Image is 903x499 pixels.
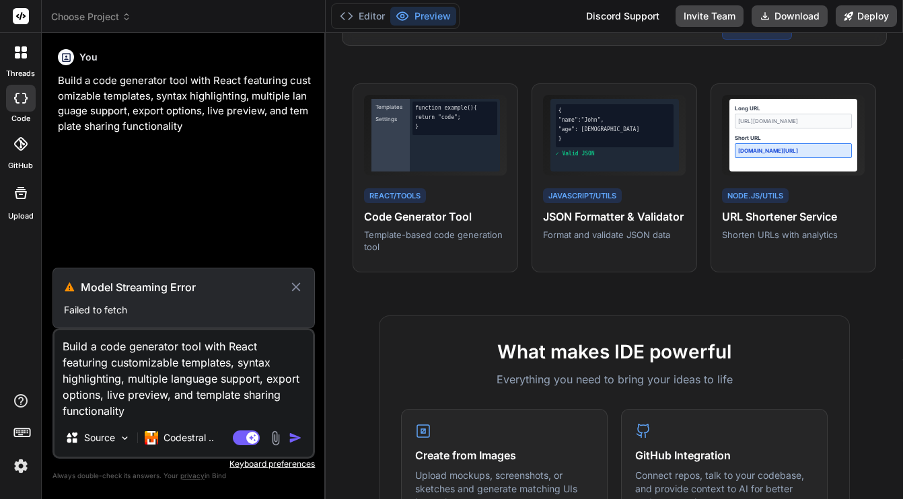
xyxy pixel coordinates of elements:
img: settings [9,455,32,477]
label: code [11,113,30,124]
h4: JSON Formatter & Validator [543,208,686,225]
div: } [415,123,494,131]
button: Download [752,5,828,27]
span: Choose Project [51,10,131,24]
label: threads [6,68,35,79]
h2: What makes IDE powerful [401,338,828,366]
span: privacy [180,471,205,479]
button: Preview [390,7,456,26]
h4: GitHub Integration [635,447,814,463]
div: React/Tools [364,188,426,204]
button: Invite Team [676,5,744,27]
p: Shorten URLs with analytics [722,229,865,241]
label: GitHub [8,160,33,171]
div: { [558,107,671,115]
label: Upload [8,210,34,222]
div: JavaScript/Utils [543,188,622,204]
div: [DOMAIN_NAME][URL] [735,143,853,158]
div: "name":"John", [558,116,671,124]
img: Codestral 25.01 [145,431,158,445]
div: Discord Support [578,5,667,27]
div: ✓ Valid JSON [556,150,674,158]
h4: Create from Images [415,447,593,463]
div: Templates [374,102,407,112]
img: attachment [268,430,283,446]
p: Always double-check its answers. Your in Bind [52,469,315,482]
p: Failed to fetch [64,303,303,317]
div: Node.js/Utils [722,188,789,204]
div: Short URL [735,134,853,142]
div: } [558,135,671,143]
p: Template-based code generation tool [364,229,507,253]
div: [URL][DOMAIN_NAME] [735,114,853,128]
div: function example() { [415,104,494,112]
p: Keyboard preferences [52,459,315,469]
p: Build a code generator tool with React featuring customizable templates, syntax highlighting, mul... [58,73,312,134]
h4: Code Generator Tool [364,208,507,225]
p: Format and validate JSON data [543,229,686,241]
div: Long URL [735,104,853,112]
p: Codestral .. [164,431,214,445]
img: icon [289,431,302,445]
h6: You [79,50,98,64]
p: Source [84,431,115,445]
div: "age": [DEMOGRAPHIC_DATA] [558,126,671,134]
p: Everything you need to bring your ideas to life [401,371,828,387]
div: Settings [374,114,407,124]
button: Deploy [836,5,897,27]
img: Pick Models [119,432,131,444]
div: return "code"; [415,114,494,122]
h3: Model Streaming Error [81,279,289,295]
textarea: Build a code generator tool with React featuring customizable templates, syntax highlighting, mul... [55,330,313,419]
button: Editor [334,7,390,26]
h4: URL Shortener Service [722,208,865,225]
